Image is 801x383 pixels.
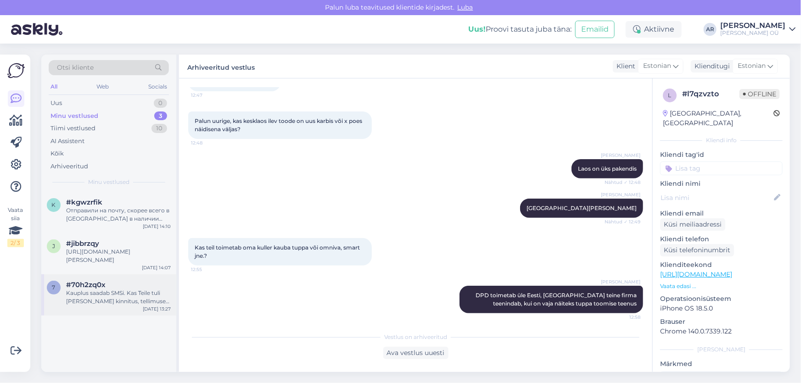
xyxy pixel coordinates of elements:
div: AI Assistent [50,137,84,146]
span: [GEOGRAPHIC_DATA][PERSON_NAME] [527,205,637,211]
div: Küsi telefoninumbrit [660,244,734,256]
span: k [52,201,56,208]
span: 7 [52,284,56,291]
span: #kgwzrfik [66,198,102,206]
div: [PERSON_NAME] [720,22,785,29]
p: Kliendi email [660,209,783,218]
span: Minu vestlused [88,178,129,186]
p: Kliendi telefon [660,234,783,244]
div: 2 / 3 [7,239,24,247]
div: 10 [151,124,167,133]
img: Askly Logo [7,62,25,79]
label: Arhiveeritud vestlus [187,60,255,72]
div: [PERSON_NAME] OÜ [720,29,785,37]
input: Lisa tag [660,161,783,175]
div: Kauplus saadab SMSi. Kas Teile tuli [PERSON_NAME] kinnitus, tellimuse number? [66,289,171,305]
div: AR [704,23,717,36]
p: Operatsioonisüsteem [660,294,783,304]
div: Aktiivne [626,21,682,38]
div: Web [95,81,111,93]
div: Klienditugi [691,61,730,71]
p: iPhone OS 18.5.0 [660,304,783,313]
div: Socials [146,81,169,93]
div: [GEOGRAPHIC_DATA], [GEOGRAPHIC_DATA] [663,109,773,128]
div: Uus [50,99,62,108]
div: 0 [154,99,167,108]
span: Estonian [738,61,766,71]
div: Minu vestlused [50,111,98,121]
div: All [49,81,59,93]
p: Märkmed [660,359,783,369]
span: [PERSON_NAME] [601,278,640,285]
span: #70h2zq0x [66,281,106,289]
a: [URL][DOMAIN_NAME] [660,270,732,278]
span: 12:47 [191,92,225,99]
span: Laos on üks pakendis [578,165,637,172]
span: Nähtud ✓ 12:49 [605,218,640,225]
input: Lisa nimi [661,193,772,203]
div: Kõik [50,149,64,158]
span: Estonian [643,61,671,71]
div: [DATE] 14:07 [142,264,171,271]
span: [PERSON_NAME] [601,191,640,198]
span: 12:48 [191,139,225,146]
a: [PERSON_NAME][PERSON_NAME] OÜ [720,22,795,37]
div: Kliendi info [660,136,783,144]
p: Klienditeekond [660,260,783,270]
span: 12:58 [606,314,640,321]
p: Vaata edasi ... [660,282,783,290]
div: [PERSON_NAME] [660,345,783,354]
span: l [668,92,672,99]
div: Arhiveeritud [50,162,88,171]
p: Kliendi tag'id [660,150,783,160]
span: j [52,243,55,250]
div: Küsi meiliaadressi [660,218,725,231]
span: #jibbrzqy [66,239,99,248]
div: Отправили на почту, скорее всего в [GEOGRAPHIC_DATA] в наличии телевизор выстовочный образец, узн... [66,206,171,223]
div: 3 [154,111,167,121]
div: Klient [613,61,635,71]
p: Brauser [660,317,783,327]
div: # l7qzvzto [682,89,739,100]
div: Proovi tasuta juba täna: [468,24,571,35]
div: [DATE] 13:27 [143,305,171,312]
div: Tiimi vestlused [50,124,95,133]
p: Chrome 140.0.7339.122 [660,327,783,336]
span: Palun uurige, kas kesklaos ilev toode on uus karbis või x poes näidisena väljas? [195,117,364,133]
div: [URL][DOMAIN_NAME][PERSON_NAME] [66,248,171,264]
span: Vestlus on arhiveeritud [384,333,447,341]
span: Offline [739,89,780,99]
span: 12:55 [191,266,225,273]
p: Kliendi nimi [660,179,783,189]
div: Vaata siia [7,206,24,247]
b: Uus! [468,25,486,33]
span: Kas teil toimetab oma kuller kauba tuppa või omniva, smart jne.? [195,244,361,259]
span: DPD toimetab üle Eesti, [GEOGRAPHIC_DATA] teine firma teenindab, kui on vaja näiteks tuppa toomis... [476,292,638,307]
div: [DATE] 14:10 [143,223,171,230]
span: [PERSON_NAME] [601,152,640,159]
span: Otsi kliente [57,63,94,72]
span: Nähtud ✓ 12:48 [605,179,640,186]
span: Luba [455,3,476,11]
button: Emailid [575,21,615,38]
div: Ava vestlus uuesti [383,347,448,359]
